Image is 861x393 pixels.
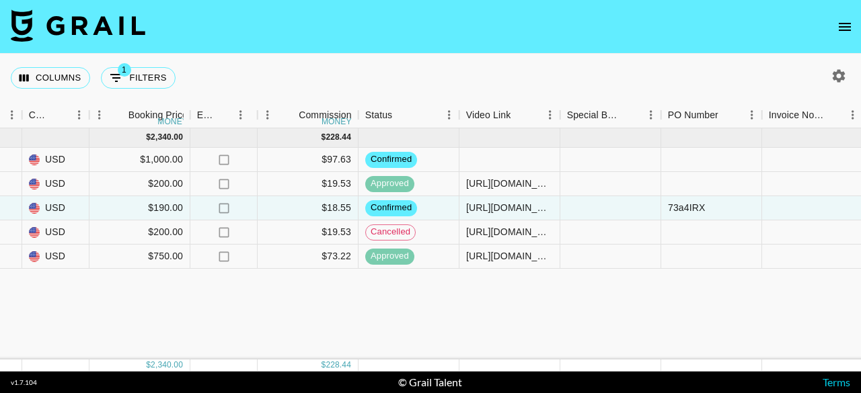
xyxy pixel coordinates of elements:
div: $1,000.00 [89,148,190,172]
button: Select columns [11,67,90,89]
div: Status [359,102,459,128]
button: Sort [216,105,235,124]
button: Menu [641,105,661,125]
div: Commission [299,102,352,128]
button: Sort [392,105,411,124]
div: $200.00 [89,172,190,196]
button: Sort [110,105,128,124]
div: $ [322,132,326,143]
div: money [322,118,352,126]
div: v 1.7.104 [11,378,37,387]
button: Sort [824,105,843,124]
button: Menu [439,105,459,125]
div: Video Link [466,102,511,128]
div: Special Booking Type [567,102,622,128]
div: USD [22,220,89,245]
div: $97.63 [258,148,359,172]
div: $19.53 [258,172,359,196]
div: $ [322,359,326,371]
div: USD [22,245,89,269]
div: Currency [29,102,50,128]
div: © Grail Talent [398,376,462,389]
button: Sort [718,105,737,124]
div: $ [146,359,151,371]
div: https://www.tiktok.com/@laurencameronglass/video/7554530728055229727?_r=1&_t=ZN-908FRZ1EGko [466,201,553,214]
span: 1 [118,63,131,77]
div: https://www.tiktok.com/@kamygrant/photo/7549747992991894797?lang=en [466,249,553,263]
span: approved [365,177,414,190]
button: Menu [89,105,110,125]
div: Currency [22,102,89,128]
div: https://www.tiktok.com/@__aniam/video/7551220119553215749?lang=en [466,177,553,190]
span: approved [365,250,414,263]
button: Menu [742,105,762,125]
span: confirmed [365,153,417,166]
button: Menu [2,105,22,125]
button: Menu [258,105,278,125]
div: USD [22,172,89,196]
div: Special Booking Type [560,102,661,128]
div: 2,340.00 [151,359,183,371]
button: Sort [280,105,299,124]
div: USD [22,196,89,220]
span: confirmed [365,202,417,214]
div: USD [22,148,89,172]
button: Menu [231,105,251,125]
button: Menu [69,105,89,125]
div: 73a4IRX [668,201,706,214]
div: PO Number [661,102,762,128]
a: Terms [823,376,850,388]
div: $750.00 [89,245,190,269]
div: PO Number [668,102,718,128]
button: Sort [622,105,641,124]
div: https://www.tiktok.com/@__aniam/video/7551220119553215749?lang=en [466,225,553,238]
div: Booking Price [128,102,188,128]
div: Video Link [459,102,560,128]
div: $19.53 [258,220,359,245]
div: $200.00 [89,220,190,245]
div: Expenses: Remove Commission? [190,102,258,128]
div: 2,340.00 [151,132,183,143]
button: open drawer [831,13,858,40]
div: $18.55 [258,196,359,220]
div: 228.44 [326,132,351,143]
div: 228.44 [326,359,351,371]
button: Sort [511,105,529,124]
button: Sort [50,105,69,124]
div: Status [365,102,393,128]
img: Grail Talent [11,9,145,42]
button: Show filters [101,67,176,89]
div: Invoice Notes [769,102,824,128]
div: Expenses: Remove Commission? [197,102,216,128]
button: Menu [540,105,560,125]
div: $190.00 [89,196,190,220]
span: cancelled [366,226,415,238]
div: money [157,118,188,126]
div: $ [146,132,151,143]
div: $73.22 [258,245,359,269]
